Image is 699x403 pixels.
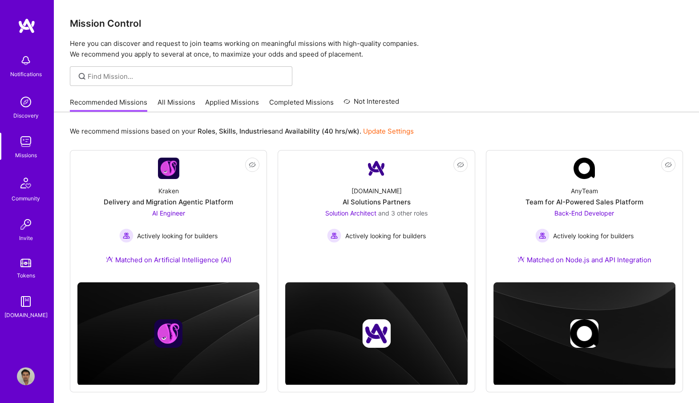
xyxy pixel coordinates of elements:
[351,186,401,195] div: [DOMAIN_NAME]
[574,158,595,179] img: Company Logo
[17,293,35,310] img: guide book
[345,231,425,240] span: Actively looking for builders
[517,256,525,263] img: Ateam Purple Icon
[198,127,215,135] b: Roles
[158,98,195,112] a: All Missions
[17,367,35,385] img: User Avatar
[219,127,236,135] b: Skills
[285,127,360,135] b: Availability (40 hrs/wk)
[88,72,286,81] input: Find Mission...
[70,98,147,112] a: Recommended Missions
[18,18,36,34] img: logo
[363,127,414,135] a: Update Settings
[15,151,37,160] div: Missions
[17,93,35,111] img: discovery
[362,319,391,348] img: Company logo
[10,69,42,79] div: Notifications
[17,52,35,69] img: bell
[15,172,36,194] img: Community
[15,367,37,385] a: User Avatar
[285,282,467,385] img: cover
[77,158,259,275] a: Company LogoKrakenDelivery and Migration Agentic PlatformAI Engineer Actively looking for builder...
[17,216,35,233] img: Invite
[4,310,48,320] div: [DOMAIN_NAME]
[342,197,410,207] div: AI Solutions Partners
[343,96,399,112] a: Not Interested
[154,319,183,348] img: Company logo
[493,282,675,385] img: cover
[554,209,614,217] span: Back-End Developer
[249,161,256,168] i: icon EyeClosed
[553,231,634,240] span: Actively looking for builders
[70,38,683,60] p: Here you can discover and request to join teams working on meaningful missions with high-quality ...
[20,259,31,267] img: tokens
[378,209,428,217] span: and 3 other roles
[269,98,334,112] a: Completed Missions
[327,228,341,243] img: Actively looking for builders
[106,256,113,263] img: Ateam Purple Icon
[366,158,387,179] img: Company Logo
[17,271,35,280] div: Tokens
[665,161,672,168] i: icon EyeClosed
[119,228,133,243] img: Actively looking for builders
[493,158,675,275] a: Company LogoAnyTeamTeam for AI-Powered Sales PlatformBack-End Developer Actively looking for buil...
[12,194,40,203] div: Community
[571,186,598,195] div: AnyTeam
[104,197,233,207] div: Delivery and Migration Agentic Platform
[158,158,179,179] img: Company Logo
[535,228,550,243] img: Actively looking for builders
[77,282,259,385] img: cover
[525,197,643,207] div: Team for AI-Powered Sales Platform
[570,319,598,348] img: Company logo
[457,161,464,168] i: icon EyeClosed
[137,231,218,240] span: Actively looking for builders
[106,255,231,265] div: Matched on Artificial Intelligence (AI)
[17,133,35,151] img: teamwork
[77,71,87,81] i: icon SearchGrey
[239,127,271,135] b: Industries
[19,233,33,243] div: Invite
[517,255,651,265] div: Matched on Node.js and API Integration
[325,209,376,217] span: Solution Architect
[158,186,179,195] div: Kraken
[205,98,259,112] a: Applied Missions
[13,111,39,120] div: Discovery
[152,209,185,217] span: AI Engineer
[70,126,414,136] p: We recommend missions based on your , , and .
[285,158,467,268] a: Company Logo[DOMAIN_NAME]AI Solutions PartnersSolution Architect and 3 other rolesActively lookin...
[70,18,683,29] h3: Mission Control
